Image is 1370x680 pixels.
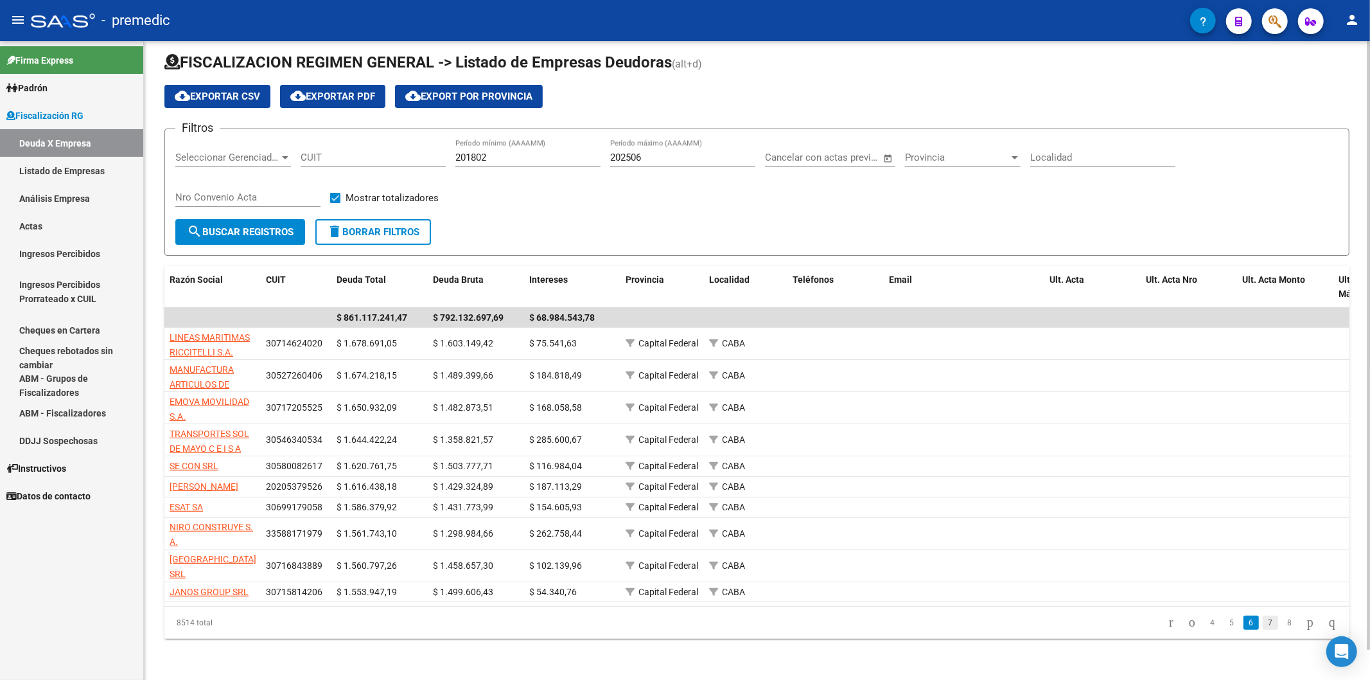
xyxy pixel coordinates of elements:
span: $ 116.984,04 [529,461,582,471]
span: [PERSON_NAME] [170,481,238,492]
mat-icon: search [187,224,202,239]
div: Open Intercom Messenger [1326,636,1357,667]
span: NIRO CONSTRUYE S. A. [170,522,253,547]
span: $ 1.431.773,99 [433,502,493,512]
span: $ 1.586.379,92 [337,502,397,512]
span: CABA [722,528,745,539]
span: 30716843889 [266,560,322,571]
mat-icon: cloud_download [405,88,421,103]
button: Exportar PDF [280,85,385,108]
span: Razón Social [170,274,223,285]
span: Ult. Acta Nro [1146,274,1197,285]
datatable-header-cell: Teléfonos [787,266,884,309]
a: 4 [1205,616,1220,630]
button: Buscar Registros [175,219,305,245]
span: $ 1.553.947,19 [337,587,397,597]
span: JANOS GROUP SRL [170,587,249,597]
span: $ 792.132.697,69 [433,312,504,323]
span: ESAT SA [170,502,203,512]
span: $ 68.984.543,78 [529,312,595,323]
span: $ 187.113,29 [529,481,582,492]
span: $ 1.358.821,57 [433,434,493,445]
span: $ 1.560.797,26 [337,560,397,571]
span: $ 154.605,93 [529,502,582,512]
span: Buscar Registros [187,226,294,238]
span: Capital Federal [638,338,698,348]
span: CABA [722,370,745,380]
a: go to last page [1323,616,1341,630]
span: CABA [722,402,745,413]
span: CABA [722,434,745,445]
span: CABA [722,502,745,512]
button: Export por Provincia [395,85,543,108]
a: go to previous page [1183,616,1201,630]
a: 7 [1263,616,1278,630]
li: page 8 [1280,612,1299,634]
span: $ 102.139,96 [529,560,582,571]
div: 8514 total [164,607,399,639]
datatable-header-cell: Ult. Acta Monto [1237,266,1333,309]
span: Capital Federal [638,370,698,380]
span: 30717205525 [266,402,322,413]
span: $ 1.678.691,05 [337,338,397,348]
span: TRANSPORTES SOL DE MAYO C E I S A [170,429,249,454]
li: page 4 [1203,612,1222,634]
span: Mostrar totalizadores [346,190,439,206]
span: Capital Federal [638,587,698,597]
span: $ 75.541,63 [529,338,577,348]
span: FISCALIZACION REGIMEN GENERAL -> Listado de Empresas Deudoras [164,53,672,71]
li: page 7 [1261,612,1280,634]
a: go to next page [1301,616,1319,630]
span: $ 1.616.438,18 [337,481,397,492]
span: $ 1.489.399,66 [433,370,493,380]
span: Padrón [6,81,48,95]
span: $ 1.482.873,51 [433,402,493,413]
span: Email [889,274,912,285]
span: Exportar PDF [290,91,375,102]
span: $ 1.298.984,66 [433,528,493,539]
span: $ 1.650.932,09 [337,402,397,413]
a: go to first page [1163,616,1179,630]
datatable-header-cell: Ult. Acta Nro [1141,266,1237,309]
span: 30714624020 [266,338,322,348]
span: $ 1.603.149,42 [433,338,493,348]
span: Capital Federal [638,481,698,492]
mat-icon: delete [327,224,342,239]
span: (alt+d) [672,58,702,70]
datatable-header-cell: Razón Social [164,266,261,309]
span: 20205379526 [266,481,322,492]
datatable-header-cell: Ult. Acta [1044,266,1141,309]
span: $ 262.758,44 [529,528,582,539]
datatable-header-cell: Provincia [620,266,704,309]
span: 30715814206 [266,587,322,597]
span: $ 184.818,49 [529,370,582,380]
span: CABA [722,560,745,571]
li: page 6 [1242,612,1261,634]
span: $ 1.674.218,15 [337,370,397,380]
button: Borrar Filtros [315,219,431,245]
span: $ 1.620.761,75 [337,461,397,471]
span: Ult. Acta Monto [1242,274,1305,285]
span: 30699179058 [266,502,322,512]
span: 30580082617 [266,461,322,471]
span: - premedic [101,6,170,35]
mat-icon: cloud_download [175,88,190,103]
mat-icon: person [1344,12,1360,28]
span: $ 1.458.657,30 [433,560,493,571]
datatable-header-cell: Intereses [524,266,620,309]
span: Exportar CSV [175,91,260,102]
span: $ 1.561.743,10 [337,528,397,539]
span: Provincia [905,152,1009,163]
span: [GEOGRAPHIC_DATA] SRL [170,554,256,579]
span: CABA [722,481,745,492]
span: Localidad [709,274,750,285]
span: CUIT [266,274,286,285]
span: 30546340534 [266,434,322,445]
span: Capital Federal [638,560,698,571]
a: 6 [1243,616,1259,630]
span: Firma Express [6,53,73,67]
span: $ 168.058,58 [529,402,582,413]
span: Deuda Total [337,274,386,285]
h3: Filtros [175,119,220,137]
span: Seleccionar Gerenciador [175,152,279,163]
